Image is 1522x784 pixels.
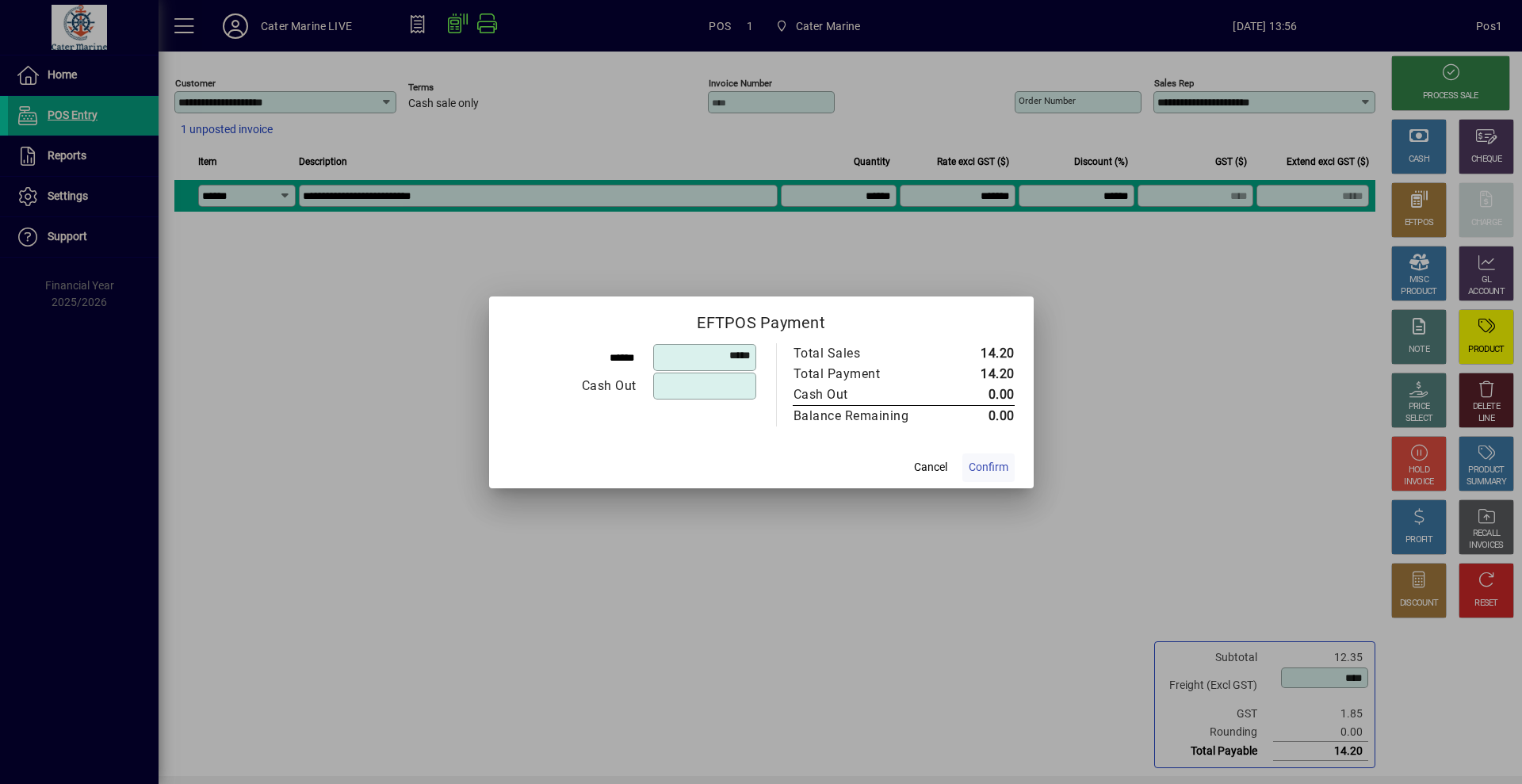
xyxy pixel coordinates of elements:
span: Confirm [969,459,1008,476]
h2: EFTPOS Payment [489,296,1034,342]
td: 14.20 [943,364,1015,384]
div: Cash Out [509,377,637,396]
td: Total Sales [793,343,943,364]
td: 14.20 [943,343,1015,364]
td: 0.00 [943,384,1015,406]
td: 0.00 [943,405,1015,426]
span: Cancel [914,459,947,476]
div: Cash Out [794,385,927,404]
button: Cancel [905,453,956,482]
div: Balance Remaining [794,407,927,426]
td: Total Payment [793,364,943,384]
button: Confirm [962,453,1015,482]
